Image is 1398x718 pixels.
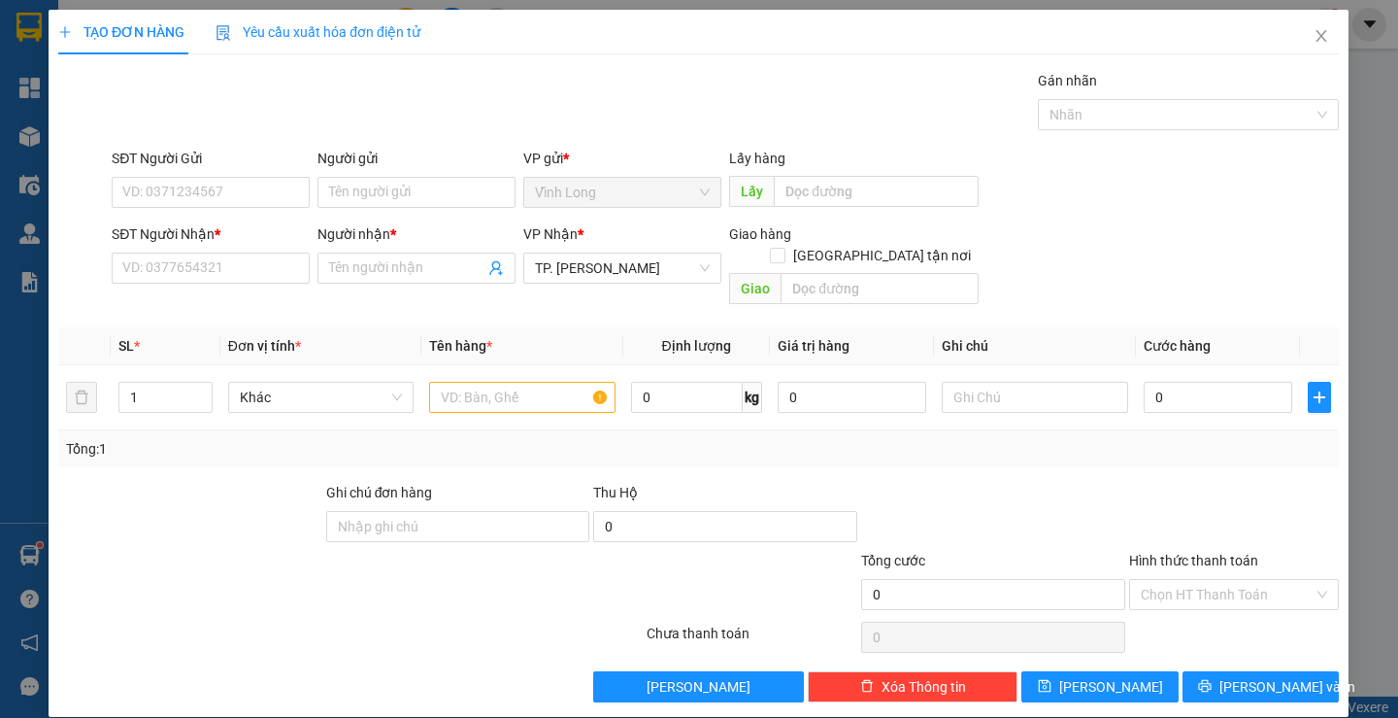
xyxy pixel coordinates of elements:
[58,24,184,40] span: TẠO ĐƠN HÀNG
[782,273,980,304] input: Dọc đường
[594,485,639,500] span: Thu Hộ
[662,338,731,354] span: Định lượng
[1129,553,1258,568] label: Hình thức thanh toán
[943,382,1128,413] input: Ghi Chú
[778,338,849,354] span: Giá trị hàng
[1038,679,1051,695] span: save
[430,338,493,354] span: Tên hàng
[648,676,751,698] span: [PERSON_NAME]
[326,511,590,542] input: Ghi chú đơn hàng
[646,623,860,657] div: Chưa thanh toán
[1039,73,1098,88] label: Gán nhãn
[1198,679,1212,695] span: printer
[536,178,711,207] span: Vĩnh Long
[730,176,775,207] span: Lấy
[743,382,762,413] span: kg
[113,148,311,169] div: SĐT Người Gửi
[730,226,792,242] span: Giao hàng
[66,438,541,460] div: Tổng: 1
[66,382,97,413] button: delete
[318,148,516,169] div: Người gửi
[216,24,421,40] span: Yêu cầu xuất hóa đơn điện tử
[786,245,980,266] span: [GEOGRAPHIC_DATA] tận nơi
[536,254,711,283] span: TP. Hồ Chí Minh
[1309,382,1332,413] button: plus
[1315,28,1330,44] span: close
[778,382,927,413] input: 0
[216,25,232,41] img: icon
[1022,671,1179,702] button: save[PERSON_NAME]
[58,25,72,39] span: plus
[1219,676,1355,698] span: [PERSON_NAME] và In
[860,679,874,695] span: delete
[775,176,980,207] input: Dọc đường
[935,327,1136,365] th: Ghi chú
[594,671,805,702] button: [PERSON_NAME]
[1295,10,1349,64] button: Close
[1059,676,1163,698] span: [PERSON_NAME]
[1182,671,1339,702] button: printer[PERSON_NAME] và In
[524,226,579,242] span: VP Nhận
[730,151,786,166] span: Lấy hàng
[228,338,301,354] span: Đơn vị tính
[882,676,966,698] span: Xóa Thông tin
[118,338,134,354] span: SL
[318,223,516,245] div: Người nhận
[808,671,1018,702] button: deleteXóa Thông tin
[326,485,433,500] label: Ghi chú đơn hàng
[113,223,311,245] div: SĐT Người Nhận
[1144,338,1211,354] span: Cước hàng
[430,382,616,413] input: VD: Bàn, Ghế
[524,148,722,169] div: VP gửi
[489,260,505,276] span: user-add
[1310,390,1331,405] span: plus
[240,383,402,412] span: Khác
[730,273,782,304] span: Giao
[861,553,925,568] span: Tổng cước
